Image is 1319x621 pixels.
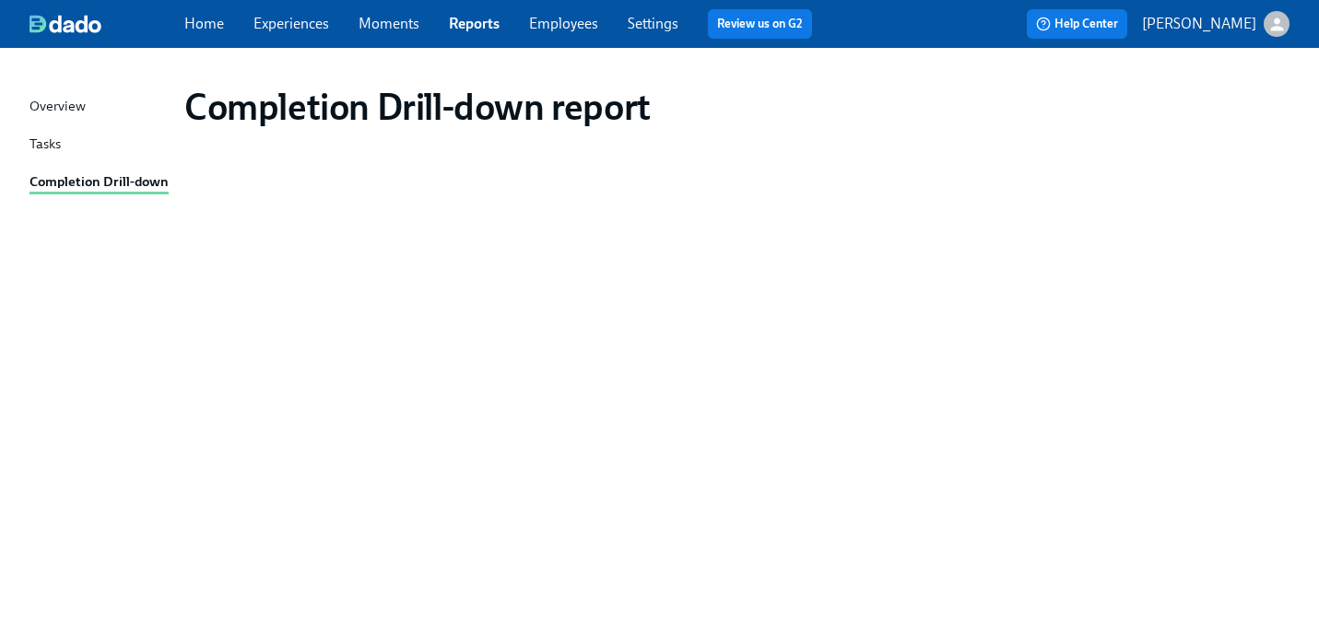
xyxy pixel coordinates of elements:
a: Settings [628,15,678,32]
button: Review us on G2 [708,9,812,39]
a: dado [29,15,184,33]
img: dado [29,15,101,33]
button: Help Center [1027,9,1127,39]
p: [PERSON_NAME] [1142,14,1256,34]
div: Completion Drill-down [29,171,169,194]
a: Reports [449,15,500,32]
a: Experiences [253,15,329,32]
a: Tasks [29,134,170,157]
div: Tasks [29,134,61,157]
button: [PERSON_NAME] [1142,11,1290,37]
a: Home [184,15,224,32]
a: Review us on G2 [717,15,803,33]
h1: Completion Drill-down report [184,85,651,129]
a: Overview [29,96,170,119]
a: Moments [359,15,419,32]
a: Employees [529,15,598,32]
a: Completion Drill-down [29,171,170,194]
div: Overview [29,96,86,119]
span: Help Center [1036,15,1118,33]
